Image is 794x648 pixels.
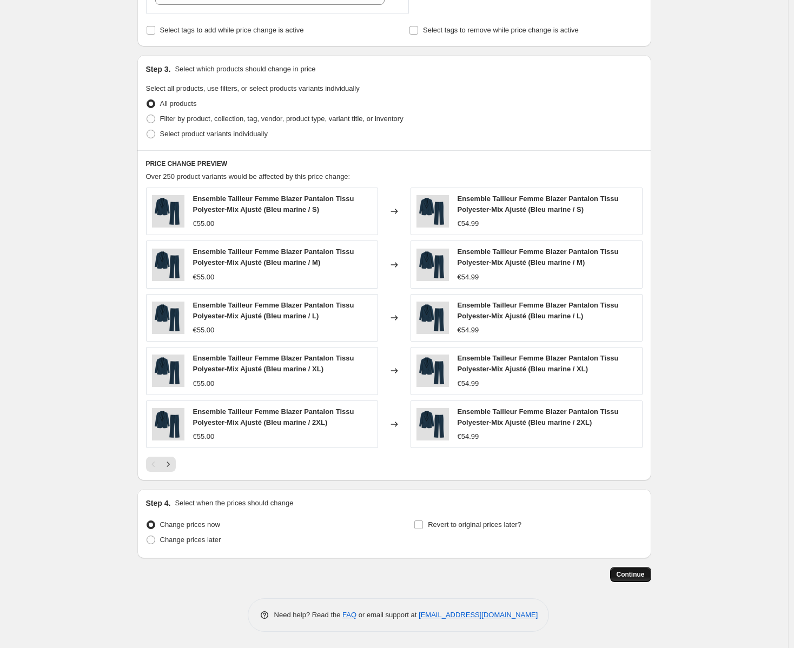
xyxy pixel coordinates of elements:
span: Select tags to add while price change is active [160,26,304,34]
h6: PRICE CHANGE PREVIEW [146,159,643,168]
a: FAQ [342,611,356,619]
img: Ensemble_Tailleur_Femme_Blazer_Pantalon_Tissu_Polyester-Mix_Ajuste_1_80x.png [416,249,449,281]
img: Ensemble_Tailleur_Femme_Blazer_Pantalon_Tissu_Polyester-Mix_Ajuste_1_80x.png [152,408,184,440]
span: Ensemble Tailleur Femme Blazer Pantalon Tissu Polyester-Mix Ajusté (Bleu marine / S) [458,195,619,213]
img: Ensemble_Tailleur_Femme_Blazer_Pantalon_Tissu_Polyester-Mix_Ajuste_1_80x.png [152,302,184,334]
div: €54.99 [458,431,479,442]
div: €54.99 [458,378,479,389]
span: Ensemble Tailleur Femme Blazer Pantalon Tissu Polyester-Mix Ajusté (Bleu marine / XL) [458,354,619,373]
div: €55.00 [193,218,215,229]
span: Need help? Read the [274,611,343,619]
div: €54.99 [458,325,479,336]
h2: Step 3. [146,64,171,75]
span: Ensemble Tailleur Femme Blazer Pantalon Tissu Polyester-Mix Ajusté (Bleu marine / L) [458,301,619,320]
div: €55.00 [193,378,215,389]
div: €55.00 [193,325,215,336]
div: €55.00 [193,272,215,283]
span: Ensemble Tailleur Femme Blazer Pantalon Tissu Polyester-Mix Ajusté (Bleu marine / 2XL) [193,407,354,426]
div: €54.99 [458,272,479,283]
h2: Step 4. [146,498,171,509]
img: Ensemble_Tailleur_Femme_Blazer_Pantalon_Tissu_Polyester-Mix_Ajuste_1_80x.png [416,408,449,440]
span: Ensemble Tailleur Femme Blazer Pantalon Tissu Polyester-Mix Ajusté (Bleu marine / M) [458,248,619,266]
span: Filter by product, collection, tag, vendor, product type, variant title, or inventory [160,115,403,123]
span: Ensemble Tailleur Femme Blazer Pantalon Tissu Polyester-Mix Ajusté (Bleu marine / S) [193,195,354,213]
a: [EMAIL_ADDRESS][DOMAIN_NAME] [419,611,538,619]
span: or email support at [356,611,419,619]
img: Ensemble_Tailleur_Femme_Blazer_Pantalon_Tissu_Polyester-Mix_Ajuste_1_80x.png [416,302,449,334]
span: Ensemble Tailleur Femme Blazer Pantalon Tissu Polyester-Mix Ajusté (Bleu marine / 2XL) [458,407,619,426]
span: Change prices now [160,520,220,529]
button: Next [161,457,176,472]
span: Ensemble Tailleur Femme Blazer Pantalon Tissu Polyester-Mix Ajusté (Bleu marine / L) [193,301,354,320]
button: Continue [610,567,651,582]
span: Change prices later [160,536,221,544]
img: Ensemble_Tailleur_Femme_Blazer_Pantalon_Tissu_Polyester-Mix_Ajuste_1_80x.png [152,249,184,281]
p: Select which products should change in price [175,64,315,75]
img: Ensemble_Tailleur_Femme_Blazer_Pantalon_Tissu_Polyester-Mix_Ajuste_1_80x.png [416,195,449,228]
span: Select product variants individually [160,130,268,138]
span: Select tags to remove while price change is active [423,26,579,34]
div: €54.99 [458,218,479,229]
nav: Pagination [146,457,176,472]
img: Ensemble_Tailleur_Femme_Blazer_Pantalon_Tissu_Polyester-Mix_Ajuste_1_80x.png [152,355,184,387]
span: Continue [617,570,645,579]
p: Select when the prices should change [175,498,293,509]
img: Ensemble_Tailleur_Femme_Blazer_Pantalon_Tissu_Polyester-Mix_Ajuste_1_80x.png [416,355,449,387]
span: Revert to original prices later? [428,520,521,529]
div: €55.00 [193,431,215,442]
span: All products [160,99,197,108]
span: Select all products, use filters, or select products variants individually [146,84,360,92]
span: Over 250 product variants would be affected by this price change: [146,172,350,181]
span: Ensemble Tailleur Femme Blazer Pantalon Tissu Polyester-Mix Ajusté (Bleu marine / XL) [193,354,354,373]
span: Ensemble Tailleur Femme Blazer Pantalon Tissu Polyester-Mix Ajusté (Bleu marine / M) [193,248,354,266]
img: Ensemble_Tailleur_Femme_Blazer_Pantalon_Tissu_Polyester-Mix_Ajuste_1_80x.png [152,195,184,228]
